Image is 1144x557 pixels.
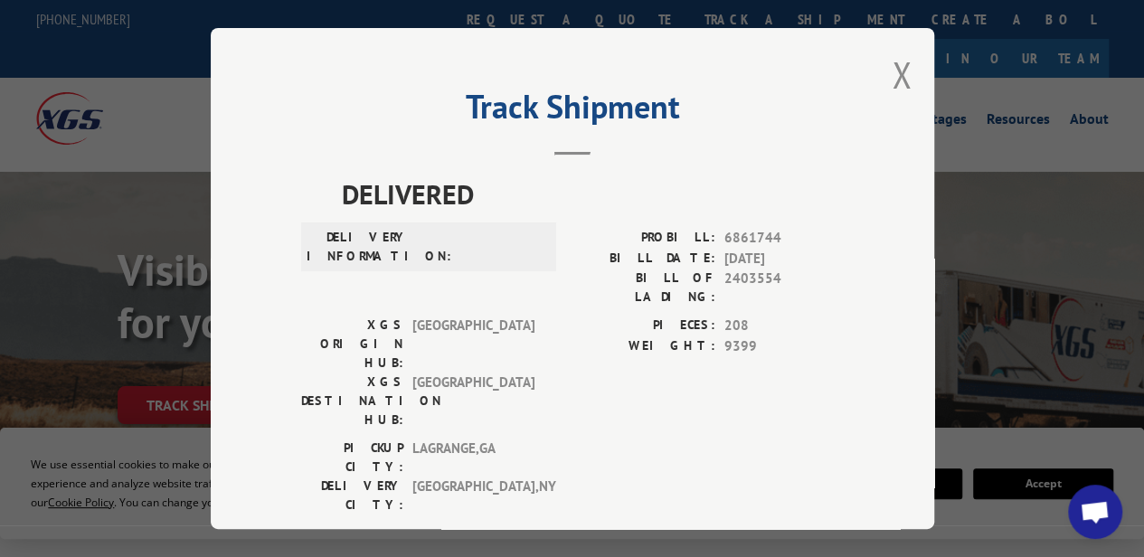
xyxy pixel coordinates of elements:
label: XGS ORIGIN HUB: [301,316,403,373]
span: [DATE] [724,248,844,269]
span: 208 [724,316,844,336]
label: PIECES: [572,316,715,336]
div: Open chat [1068,485,1122,539]
label: DELIVERY CITY: [301,477,403,515]
span: [GEOGRAPHIC_DATA] [412,316,534,373]
label: PROBILL: [572,228,715,249]
span: 2403554 [724,269,844,307]
button: Close modal [892,51,912,99]
label: BILL DATE: [572,248,715,269]
span: 6861744 [724,228,844,249]
span: LAGRANGE , GA [412,439,534,477]
span: [GEOGRAPHIC_DATA] , NY [412,477,534,515]
label: DELIVERY INFORMATION: [307,228,409,266]
h2: Track Shipment [301,94,844,128]
label: PICKUP CITY: [301,439,403,477]
span: DELIVERED [342,174,844,214]
label: WEIGHT: [572,335,715,356]
span: [GEOGRAPHIC_DATA] [412,373,534,430]
label: BILL OF LADING: [572,269,715,307]
label: XGS DESTINATION HUB: [301,373,403,430]
span: 9399 [724,335,844,356]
